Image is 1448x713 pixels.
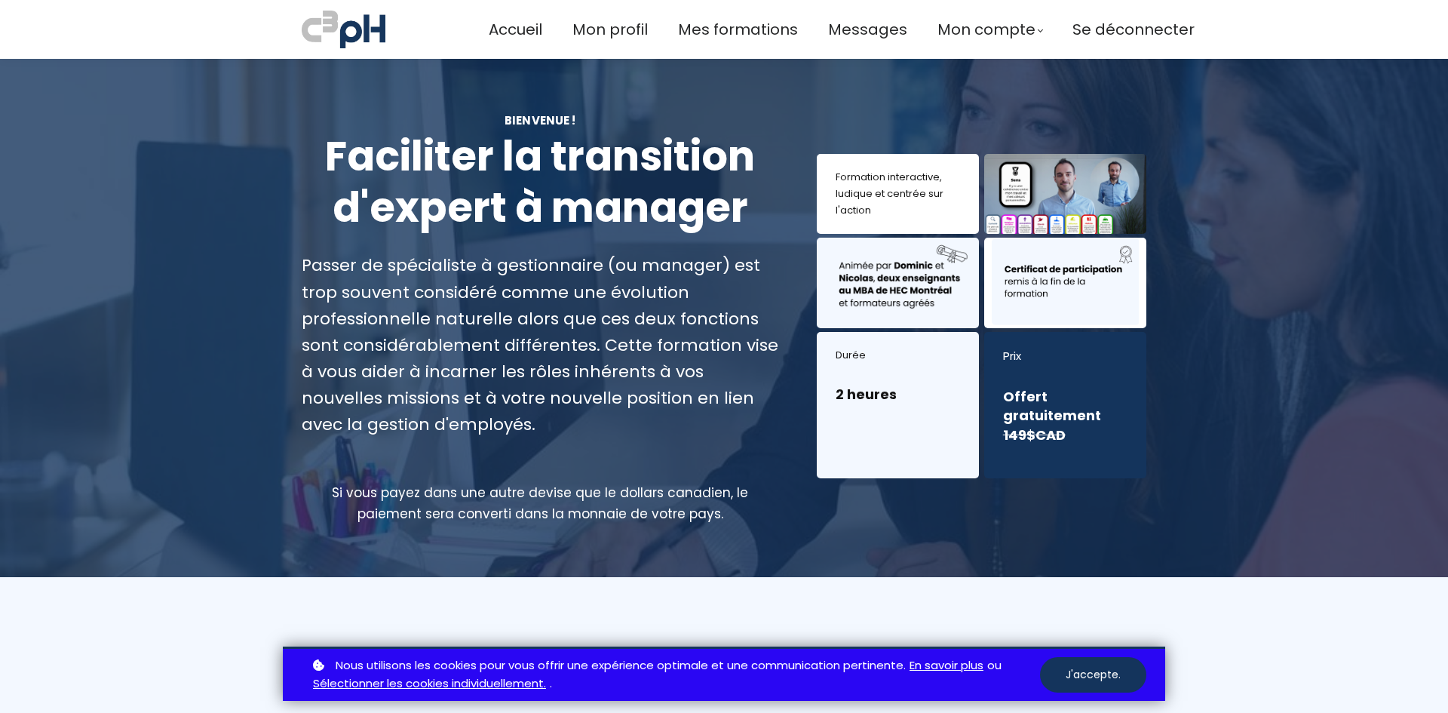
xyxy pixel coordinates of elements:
a: En savoir plus [910,656,983,675]
a: Sélectionner les cookies individuellement. [313,675,546,693]
a: Messages [828,17,907,42]
a: Se déconnecter [1072,17,1195,42]
div: Prix [1003,347,1127,366]
h3: Offert gratuitement [1003,387,1127,444]
div: Formation interactive, ludique et centrée sur l'action [836,169,960,219]
p: ou . [309,656,1040,694]
div: BIENVENUE ! [302,112,779,129]
s: 149$CAD [1003,426,1066,444]
a: Mon profil [572,17,648,42]
button: J'accepte. [1040,657,1146,693]
div: Si vous payez dans une autre devise que le dollars canadien, le paiement sera converti dans la mo... [302,482,779,524]
a: Mes formations [678,17,798,42]
h3: 2 heures [836,385,960,404]
h1: Faciliter la transition d'expert à manager [302,131,779,233]
img: a70bc7685e0efc0bd0b04b3506828469.jpeg [302,8,385,51]
span: Mon compte [937,17,1035,42]
div: Passer de spécialiste à gestionnaire (ou manager) est trop souvent considéré comme une évolution ... [302,252,779,438]
div: Durée [836,347,960,364]
a: Accueil [489,17,542,42]
span: Nous utilisons les cookies pour vous offrir une expérience optimale et une communication pertinente. [336,656,906,675]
